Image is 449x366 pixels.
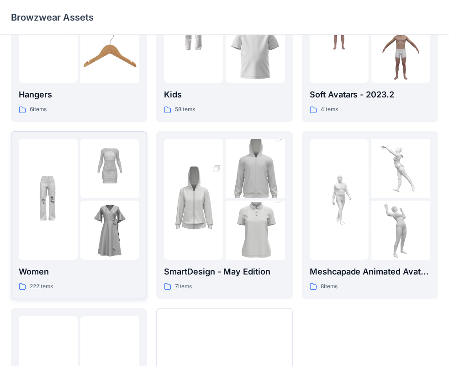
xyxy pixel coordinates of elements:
p: 58 items [175,105,195,114]
img: folder 2 [371,139,430,198]
p: Hangers [19,88,139,101]
a: folder 1folder 2folder 3Meshcapade Animated Avatars8items [302,131,438,299]
img: folder 1 [164,155,223,244]
img: folder 1 [310,170,369,229]
p: Women [19,265,139,278]
p: Browzwear Assets [11,11,94,24]
img: folder 2 [226,124,285,213]
p: 222 items [30,282,53,291]
p: Kids [164,88,285,101]
img: folder 3 [226,186,285,275]
p: 4 items [321,105,338,114]
img: folder 1 [19,170,78,229]
img: folder 3 [80,24,139,83]
img: folder 2 [80,139,139,198]
p: SmartDesign - May Edition [164,265,285,278]
p: 7 items [175,282,192,291]
img: folder 3 [371,24,430,83]
a: folder 1folder 2folder 3Women222items [11,131,147,299]
p: 8 items [321,282,338,291]
img: folder 3 [371,201,430,260]
img: folder 3 [226,24,285,83]
p: Meshcapade Animated Avatars [310,265,430,278]
p: Soft Avatars - 2023.2 [310,88,430,101]
img: folder 3 [80,201,139,260]
p: 6 items [30,105,47,114]
a: folder 1folder 2folder 3SmartDesign - May Edition7items [156,131,292,299]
